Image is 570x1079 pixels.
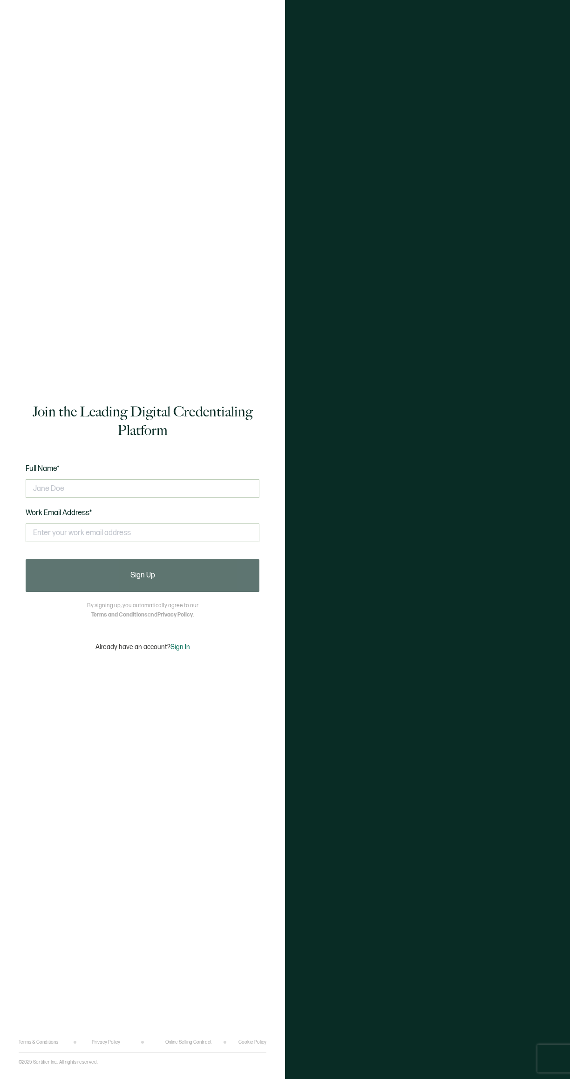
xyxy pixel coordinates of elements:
input: Enter your work email address [26,523,259,542]
p: ©2025 Sertifier Inc.. All rights reserved. [19,1059,98,1065]
p: By signing up, you automatically agree to our and . [87,601,198,620]
a: Privacy Policy [92,1039,120,1045]
a: Online Selling Contract [165,1039,211,1045]
span: Sign Up [130,572,155,579]
input: Jane Doe [26,479,259,498]
h1: Join the Leading Digital Credentialing Platform [26,402,259,440]
a: Terms and Conditions [91,611,148,618]
p: Already have an account? [95,643,190,651]
a: Cookie Policy [238,1039,266,1045]
span: Full Name* [26,464,60,473]
button: Sign Up [26,559,259,592]
a: Terms & Conditions [19,1039,58,1045]
a: Privacy Policy [157,611,193,618]
span: Sign In [170,643,190,651]
span: Work Email Address* [26,509,92,517]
